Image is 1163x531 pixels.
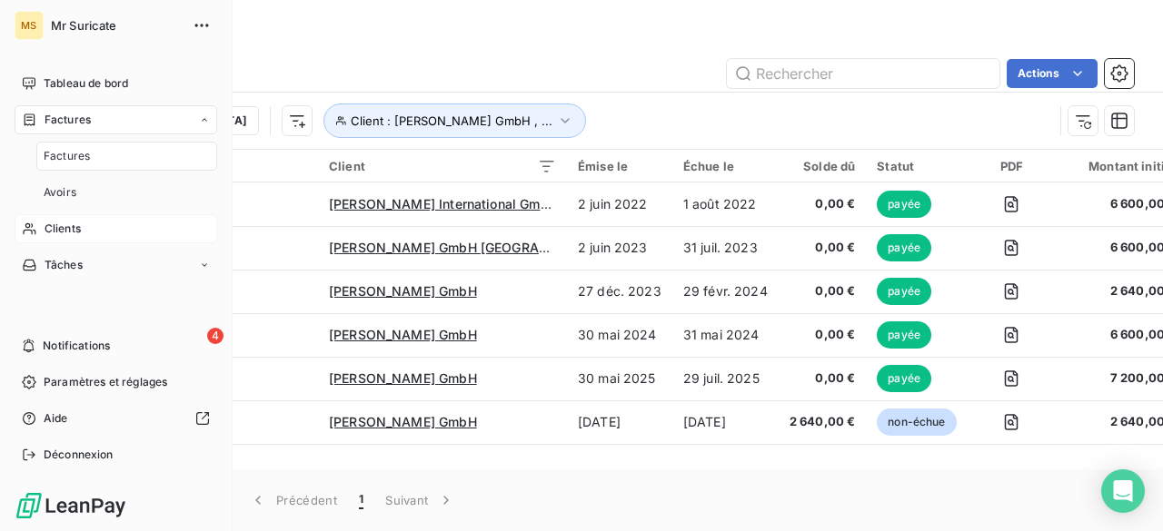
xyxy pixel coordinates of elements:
[44,148,90,164] span: Factures
[1007,59,1098,88] button: Actions
[44,447,114,463] span: Déconnexion
[44,75,128,92] span: Tableau de bord
[790,282,856,300] span: 0,00 €
[567,226,672,270] td: 2 juin 2023
[727,59,999,88] input: Rechercher
[207,328,224,344] span: 4
[43,338,110,354] span: Notifications
[578,159,661,173] div: Émise le
[351,113,552,128] span: Client : [PERSON_NAME] GmbH , ...
[672,226,779,270] td: 31 juil. 2023
[45,257,83,273] span: Tâches
[877,159,956,173] div: Statut
[979,159,1045,173] div: PDF
[329,283,477,299] span: [PERSON_NAME] GmbH
[329,196,558,211] span: [PERSON_NAME] International GmbH
[672,182,779,226] td: 1 août 2022
[567,182,672,226] td: 2 juin 2022
[877,278,931,305] span: payée
[329,159,556,173] div: Client
[877,408,956,436] span: non-échue
[790,369,856,388] span: 0,00 €
[790,326,856,344] span: 0,00 €
[567,313,672,357] td: 30 mai 2024
[877,191,931,218] span: payée
[329,327,477,342] span: [PERSON_NAME] GmbH
[790,239,856,257] span: 0,00 €
[348,481,374,519] button: 1
[15,491,127,520] img: Logo LeanPay
[45,112,91,128] span: Factures
[44,374,167,390] span: Paramètres et réglages
[672,270,779,313] td: 29 févr. 2024
[44,410,68,427] span: Aide
[1101,469,1145,513] div: Open Intercom Messenger
[567,357,672,400] td: 30 mai 2025
[790,195,856,213] span: 0,00 €
[329,240,611,255] span: [PERSON_NAME] GmbH [GEOGRAPHIC_DATA]
[15,404,217,433] a: Aide
[877,365,931,392] span: payée
[672,400,779,444] td: [DATE]
[672,313,779,357] td: 31 mai 2024
[15,11,44,40] div: MS
[374,481,466,519] button: Suivant
[790,159,856,173] div: Solde dû
[329,370,477,386] span: [PERSON_NAME] GmbH
[359,491,363,509] span: 1
[877,321,931,349] span: payée
[683,159,768,173] div: Échue le
[238,481,348,519] button: Précédent
[329,414,477,429] span: [PERSON_NAME] GmbH
[672,357,779,400] td: 29 juil. 2025
[567,400,672,444] td: [DATE]
[51,18,182,33] span: Mr Suricate
[45,221,81,237] span: Clients
[323,103,586,138] button: Client : [PERSON_NAME] GmbH , ...
[790,413,856,431] span: 2 640,00 €
[877,234,931,261] span: payée
[44,184,76,201] span: Avoirs
[567,270,672,313] td: 27 déc. 2023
